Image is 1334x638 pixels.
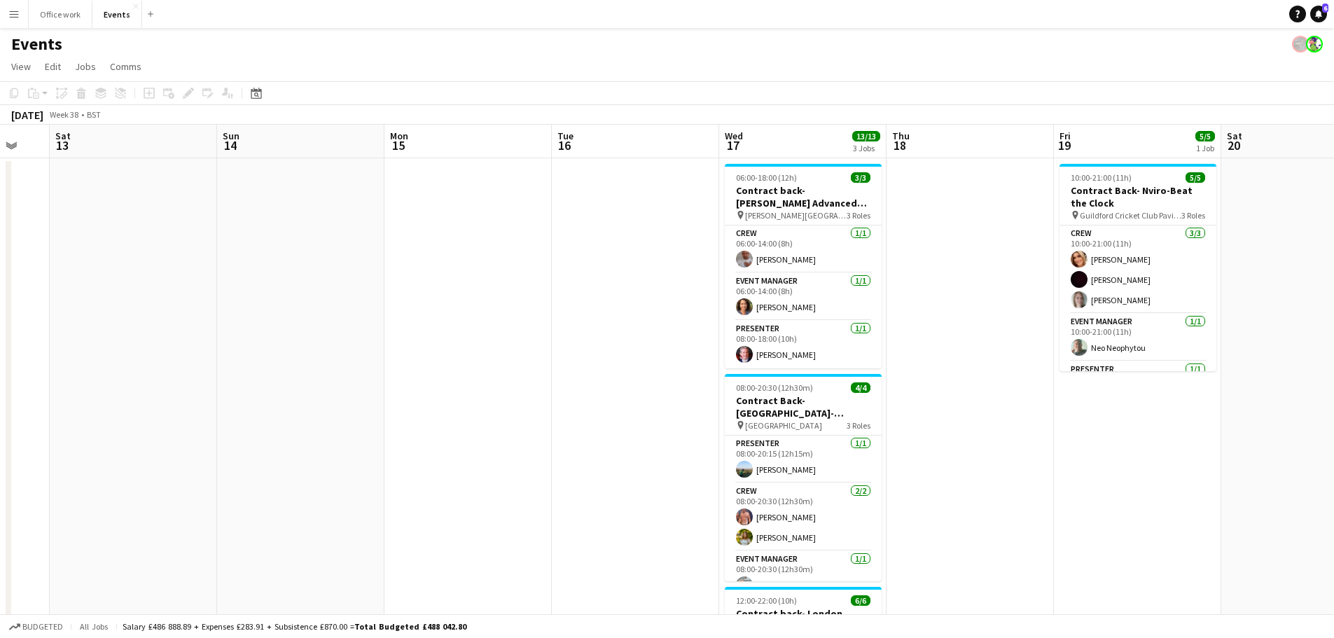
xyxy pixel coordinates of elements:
[725,436,882,483] app-card-role: Presenter1/108:00-20:15 (12h15m)[PERSON_NAME]
[11,60,31,73] span: View
[725,130,743,142] span: Wed
[851,172,870,183] span: 3/3
[1057,137,1071,153] span: 19
[92,1,142,28] button: Events
[1059,184,1216,209] h3: Contract Back- Nviro-Beat the Clock
[104,57,147,76] a: Comms
[725,551,882,599] app-card-role: Event Manager1/108:00-20:30 (12h30m)[PERSON_NAME]
[725,226,882,273] app-card-role: Crew1/106:00-14:00 (8h)[PERSON_NAME]
[1059,226,1216,314] app-card-role: Crew3/310:00-21:00 (11h)[PERSON_NAME][PERSON_NAME][PERSON_NAME]
[87,109,101,120] div: BST
[1186,172,1205,183] span: 5/5
[745,210,847,221] span: [PERSON_NAME][GEOGRAPHIC_DATA]
[725,374,882,581] app-job-card: 08:00-20:30 (12h30m)4/4Contract Back- [GEOGRAPHIC_DATA]-Animate [GEOGRAPHIC_DATA]3 RolesPresenter...
[22,622,63,632] span: Budgeted
[852,131,880,141] span: 13/13
[6,57,36,76] a: View
[55,130,71,142] span: Sat
[1292,36,1309,53] app-user-avatar: Blue Hat
[725,184,882,209] h3: Contract back- [PERSON_NAME] Advanced Materials- Chain Reaction
[388,137,408,153] span: 15
[69,57,102,76] a: Jobs
[1059,361,1216,409] app-card-role: Presenter1/1
[851,595,870,606] span: 6/6
[853,143,880,153] div: 3 Jobs
[847,420,870,431] span: 3 Roles
[1227,130,1242,142] span: Sat
[221,137,239,153] span: 14
[725,394,882,419] h3: Contract Back- [GEOGRAPHIC_DATA]-Animate
[11,34,62,55] h1: Events
[851,382,870,393] span: 4/4
[223,130,239,142] span: Sun
[390,130,408,142] span: Mon
[123,621,466,632] div: Salary £486 888.89 + Expenses £283.91 + Subsistence £870.00 =
[725,607,882,632] h3: Contract back- London Business school-Rollercoaster
[725,321,882,368] app-card-role: Presenter1/108:00-18:00 (10h)[PERSON_NAME]
[1080,210,1181,221] span: Guildford Cricket Club Pavilion
[847,210,870,221] span: 3 Roles
[555,137,574,153] span: 16
[725,164,882,368] app-job-card: 06:00-18:00 (12h)3/3Contract back- [PERSON_NAME] Advanced Materials- Chain Reaction [PERSON_NAME]...
[77,621,111,632] span: All jobs
[46,109,81,120] span: Week 38
[1322,4,1328,13] span: 6
[736,382,813,393] span: 08:00-20:30 (12h30m)
[110,60,141,73] span: Comms
[1196,143,1214,153] div: 1 Job
[53,137,71,153] span: 13
[1225,137,1242,153] span: 20
[723,137,743,153] span: 17
[1059,314,1216,361] app-card-role: Event Manager1/110:00-21:00 (11h)Neo Neophytou
[29,1,92,28] button: Office work
[1181,210,1205,221] span: 3 Roles
[11,108,43,122] div: [DATE]
[39,57,67,76] a: Edit
[890,137,910,153] span: 18
[75,60,96,73] span: Jobs
[1195,131,1215,141] span: 5/5
[1310,6,1327,22] a: 6
[1306,36,1323,53] app-user-avatar: Event Team
[745,420,822,431] span: [GEOGRAPHIC_DATA]
[1059,164,1216,371] app-job-card: 10:00-21:00 (11h)5/5Contract Back- Nviro-Beat the Clock Guildford Cricket Club Pavilion3 RolesCre...
[354,621,466,632] span: Total Budgeted £488 042.80
[892,130,910,142] span: Thu
[736,595,797,606] span: 12:00-22:00 (10h)
[557,130,574,142] span: Tue
[1059,130,1071,142] span: Fri
[725,273,882,321] app-card-role: Event Manager1/106:00-14:00 (8h)[PERSON_NAME]
[1071,172,1132,183] span: 10:00-21:00 (11h)
[725,483,882,551] app-card-role: Crew2/208:00-20:30 (12h30m)[PERSON_NAME][PERSON_NAME]
[45,60,61,73] span: Edit
[7,619,65,634] button: Budgeted
[736,172,797,183] span: 06:00-18:00 (12h)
